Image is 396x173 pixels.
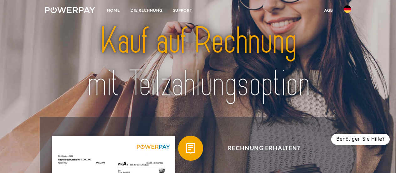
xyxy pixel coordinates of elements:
[187,136,341,161] span: Rechnung erhalten?
[331,134,390,145] div: Benötigen Sie Hilfe?
[178,136,341,161] button: Rechnung erhalten?
[45,7,95,13] img: logo-powerpay-white.svg
[60,17,336,107] img: title-powerpay_de.svg
[168,5,198,16] a: SUPPORT
[183,140,198,156] img: qb_bill.svg
[344,5,351,13] img: de
[125,5,168,16] a: DIE RECHNUNG
[319,5,338,16] a: agb
[102,5,125,16] a: Home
